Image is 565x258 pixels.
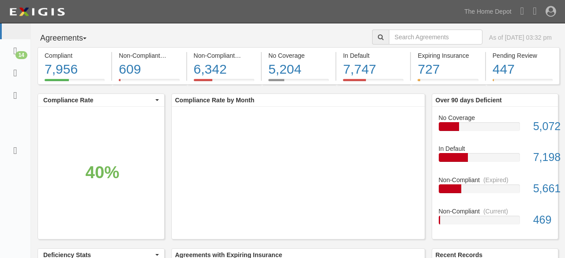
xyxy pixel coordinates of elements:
[489,33,552,42] div: As of [DATE] 03:32 pm
[432,144,558,153] div: In Default
[527,212,558,228] div: 469
[15,51,27,59] div: 14
[38,30,104,47] button: Agreements
[112,79,186,86] a: Non-Compliant(Current)609
[432,113,558,122] div: No Coverage
[493,51,553,60] div: Pending Review
[38,79,111,86] a: Compliant7,956
[268,51,329,60] div: No Coverage
[343,60,403,79] div: 7,747
[238,51,264,60] div: (Expired)
[175,97,255,104] b: Compliance Rate by Month
[411,79,485,86] a: Expiring Insurance727
[268,60,329,79] div: 5,204
[516,0,529,22] a: Notifications
[187,79,261,86] a: Non-Compliant(Expired)6,342
[527,119,558,135] div: 5,072
[483,207,508,216] div: (Current)
[418,60,478,79] div: 727
[164,51,188,60] div: (Current)
[38,94,164,106] button: Compliance Rate
[439,207,552,232] a: Non-Compliant(Current)469
[343,51,403,60] div: In Default
[432,176,558,184] div: Non-Compliant
[436,97,502,104] b: Over 90 days Deficient
[389,30,482,45] input: Search Agreements
[527,150,558,165] div: 7,198
[7,4,68,20] img: logo-5460c22ac91f19d4615b14bd174203de0afe785f0fc80cf4dbbc73dc1793850b.png
[527,181,558,197] div: 5,661
[262,79,335,86] a: No Coverage5,204
[439,176,552,207] a: Non-Compliant(Expired)5,661
[493,60,553,79] div: 447
[194,60,254,79] div: 6,342
[194,51,254,60] div: Non-Compliant (Expired)
[45,60,105,79] div: 7,956
[439,113,552,145] a: No Coverage5,072
[86,160,120,184] div: 40%
[45,51,105,60] div: Compliant
[119,51,179,60] div: Non-Compliant (Current)
[460,3,516,20] a: The Home Depot
[483,176,508,184] div: (Expired)
[486,79,560,86] a: Pending Review447
[336,79,410,86] a: In Default7,747
[432,207,558,216] div: Non-Compliant
[43,96,153,105] span: Compliance Rate
[418,51,478,60] div: Expiring Insurance
[439,144,552,176] a: In Default7,198
[533,5,537,17] i: Help Center - Complianz
[119,60,179,79] div: 609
